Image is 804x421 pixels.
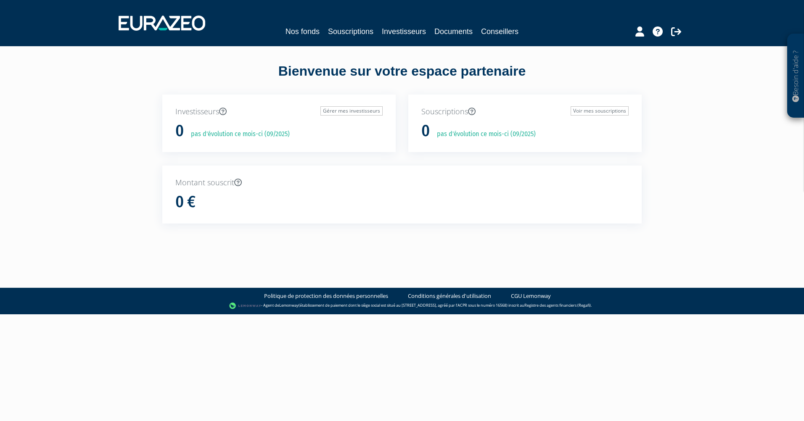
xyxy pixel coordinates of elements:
[481,26,518,37] a: Conseillers
[119,16,205,31] img: 1732889491-logotype_eurazeo_blanc_rvb.png
[279,303,299,308] a: Lemonway
[229,302,262,310] img: logo-lemonway.png
[431,129,536,139] p: pas d'évolution ce mois-ci (09/2025)
[320,106,383,116] a: Gérer mes investisseurs
[328,26,373,37] a: Souscriptions
[434,26,473,37] a: Documents
[175,193,196,211] h1: 0 €
[511,292,551,300] a: CGU Lemonway
[286,26,320,37] a: Nos fonds
[408,292,491,300] a: Conditions générales d'utilisation
[421,122,430,140] h1: 0
[791,38,801,114] p: Besoin d'aide ?
[8,302,796,310] div: - Agent de (établissement de paiement dont le siège social est situé au [STREET_ADDRESS], agréé p...
[571,106,629,116] a: Voir mes souscriptions
[382,26,426,37] a: Investisseurs
[156,62,648,95] div: Bienvenue sur votre espace partenaire
[421,106,629,117] p: Souscriptions
[185,129,290,139] p: pas d'évolution ce mois-ci (09/2025)
[264,292,388,300] a: Politique de protection des données personnelles
[175,122,184,140] h1: 0
[524,303,591,308] a: Registre des agents financiers (Regafi)
[175,177,629,188] p: Montant souscrit
[175,106,383,117] p: Investisseurs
